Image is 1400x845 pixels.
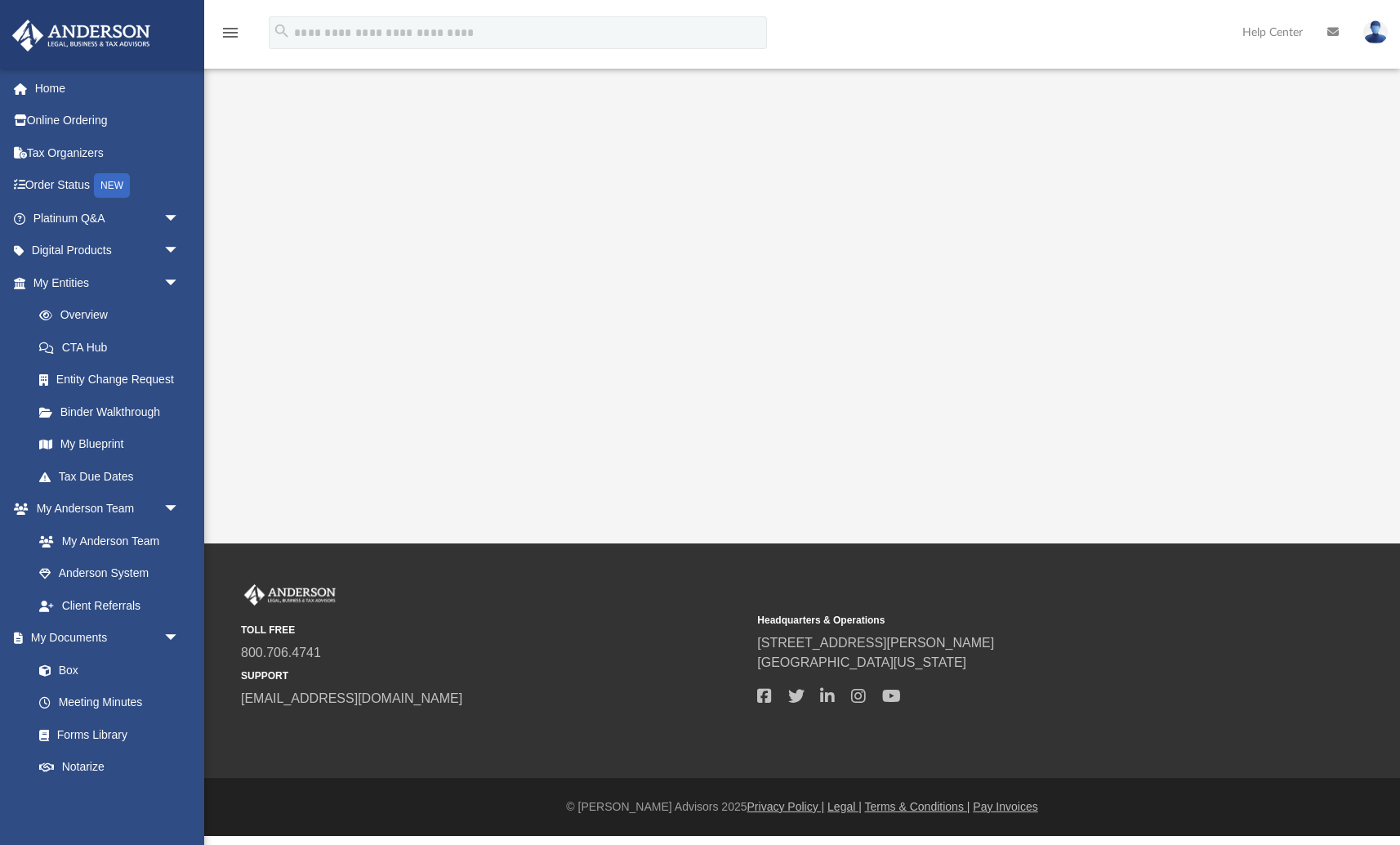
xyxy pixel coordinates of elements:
[7,20,155,51] img: Anderson Advisors Platinum Portal
[23,525,188,557] a: My Anderson Team
[23,364,204,396] a: Entity Change Request
[163,783,196,816] span: arrow_drop_down
[11,105,204,137] a: Online Ordering
[23,751,196,784] a: Notarize
[11,169,204,203] a: Order StatusNEW
[23,557,196,590] a: Anderson System
[23,299,204,332] a: Overview
[23,331,204,364] a: CTA Hub
[11,235,204,267] a: Digital Productsarrow_drop_down
[11,202,204,235] a: Platinum Q&Aarrow_drop_down
[757,636,994,650] a: [STREET_ADDRESS][PERSON_NAME]
[241,584,339,606] img: Anderson Advisors Platinum Portal
[11,266,204,299] a: My Entitiesarrow_drop_down
[827,800,862,813] a: Legal |
[163,266,196,300] span: arrow_drop_down
[11,72,204,105] a: Home
[23,396,204,428] a: Binder Walkthrough
[23,686,196,719] a: Meeting Minutes
[204,798,1400,816] div: © [PERSON_NAME] Advisors 2025
[23,428,196,461] a: My Blueprint
[757,613,1262,628] small: Headquarters & Operations
[23,589,196,622] a: Client Referrals
[23,718,188,751] a: Forms Library
[747,800,825,813] a: Privacy Policy |
[865,800,970,813] a: Terms & Conditions |
[973,800,1037,813] a: Pay Invoices
[23,460,204,493] a: Tax Due Dates
[11,622,196,655] a: My Documentsarrow_drop_down
[23,654,188,686] a: Box
[11,493,196,525] a: My Anderson Teamarrow_drop_down
[163,202,196,235] span: arrow_drop_down
[94,173,130,198] div: NEW
[241,646,321,659] a: 800.706.4741
[11,136,204,169] a: Tax Organizers
[273,22,291,40] i: search
[757,655,966,669] a: [GEOGRAPHIC_DATA][US_STATE]
[11,783,196,816] a: Online Learningarrow_drop_down
[221,23,240,42] i: menu
[241,668,746,683] small: SUPPORT
[241,623,746,637] small: TOLL FREE
[241,691,462,705] a: [EMAIL_ADDRESS][DOMAIN_NAME]
[163,235,196,268] span: arrow_drop_down
[163,622,196,655] span: arrow_drop_down
[1363,20,1388,44] img: User Pic
[221,31,240,42] a: menu
[163,493,196,526] span: arrow_drop_down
